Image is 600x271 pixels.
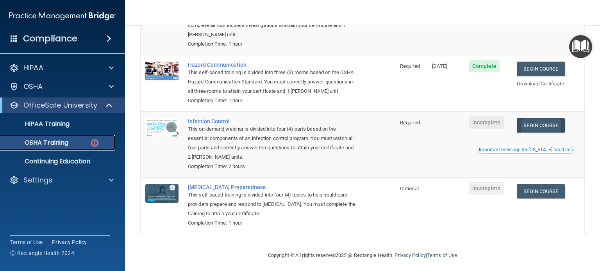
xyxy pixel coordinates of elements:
[188,190,356,218] div: This self-paced training is divided into four (4) topics to help healthcare providers prepare and...
[23,101,97,110] p: OfficeSafe University
[5,139,68,147] p: OSHA Training
[188,162,356,171] div: Completion Time: 2 hours
[517,81,564,87] a: Download Certificate
[395,252,425,258] a: Privacy Policy
[188,96,356,105] div: Completion Time: 1 hour
[188,218,356,228] div: Completion Time: 1 hour
[23,63,43,73] p: HIPAA
[400,63,420,69] span: Required
[5,158,112,165] p: Continuing Education
[23,82,43,91] p: OSHA
[23,33,77,44] h4: Compliance
[400,186,419,191] span: Optional
[569,35,592,58] button: Open Resource Center
[469,116,504,129] span: Incomplete
[469,60,500,72] span: Complete
[5,120,70,128] p: HIPAA Training
[9,63,114,73] a: HIPAA
[517,62,564,76] a: Begin Course
[400,120,420,126] span: Required
[517,184,564,198] a: Begin Course
[517,118,564,133] a: Begin Course
[478,146,574,154] button: Read this if you are a dental practitioner in the state of CA
[220,243,505,268] div: Copyright © All rights reserved 2025 @ Rectangle Health | |
[188,62,356,68] a: Hazard Communication
[479,147,573,152] div: Important message for [US_STATE] practices
[9,82,114,91] a: OSHA
[52,238,87,246] a: Privacy Policy
[9,175,114,185] a: Settings
[188,184,356,190] a: [MEDICAL_DATA] Preparedness
[427,252,457,258] a: Terms of Use
[9,101,113,110] a: OfficeSafe University
[432,63,447,69] span: [DATE]
[188,124,356,162] div: This on-demand webinar is divided into four (4) parts based on the essential components of an inf...
[188,39,356,49] div: Completion Time: 1 hour
[90,138,100,148] img: danger-circle.6113f641.png
[9,8,116,24] img: PMB logo
[23,175,52,185] p: Settings
[469,182,504,195] span: Incomplete
[188,118,356,124] a: Infection Control
[188,68,356,96] div: This self-paced training is divided into three (3) rooms based on the OSHA Hazard Communication S...
[10,249,74,257] span: Ⓒ Rectangle Health 2024
[10,238,43,246] a: Terms of Use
